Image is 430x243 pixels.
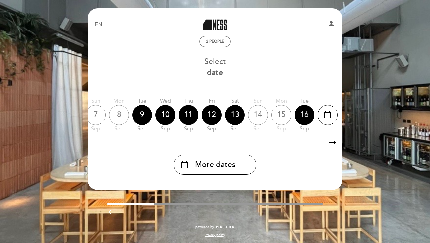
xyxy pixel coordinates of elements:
[248,105,268,125] div: 14
[107,208,115,216] i: arrow_backward
[248,97,268,105] div: Sun
[174,16,256,34] a: Ness
[195,225,235,229] a: powered by
[195,225,214,229] span: powered by
[109,97,129,105] div: Mon
[295,105,314,125] div: 16
[202,105,222,125] div: 12
[109,125,129,133] div: Sep
[271,125,291,133] div: Sep
[271,97,291,105] div: Mon
[179,105,198,125] div: 11
[205,233,225,237] a: Privacy policy
[207,68,223,77] b: date
[132,97,152,105] div: Tue
[206,39,224,44] span: 2 people
[295,97,314,105] div: Tue
[327,20,335,30] button: person
[132,105,152,125] div: 9
[328,136,338,150] i: arrow_right_alt
[86,97,106,105] div: Sun
[202,97,222,105] div: Fri
[86,105,106,125] div: 7
[248,125,268,133] div: Sep
[225,125,245,133] div: Sep
[195,159,235,170] span: More dates
[181,159,188,170] i: calendar_today
[225,97,245,105] div: Sat
[271,105,291,125] div: 15
[216,225,235,229] img: MEITRE
[109,105,129,125] div: 8
[295,125,314,133] div: Sep
[324,109,332,120] i: calendar_today
[155,105,175,125] div: 10
[327,20,335,28] i: person
[87,56,343,78] div: Select
[179,125,198,133] div: Sep
[155,125,175,133] div: Sep
[86,125,106,133] div: Sep
[132,125,152,133] div: Sep
[179,97,198,105] div: Thu
[202,125,222,133] div: Sep
[155,97,175,105] div: Wed
[225,105,245,125] div: 13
